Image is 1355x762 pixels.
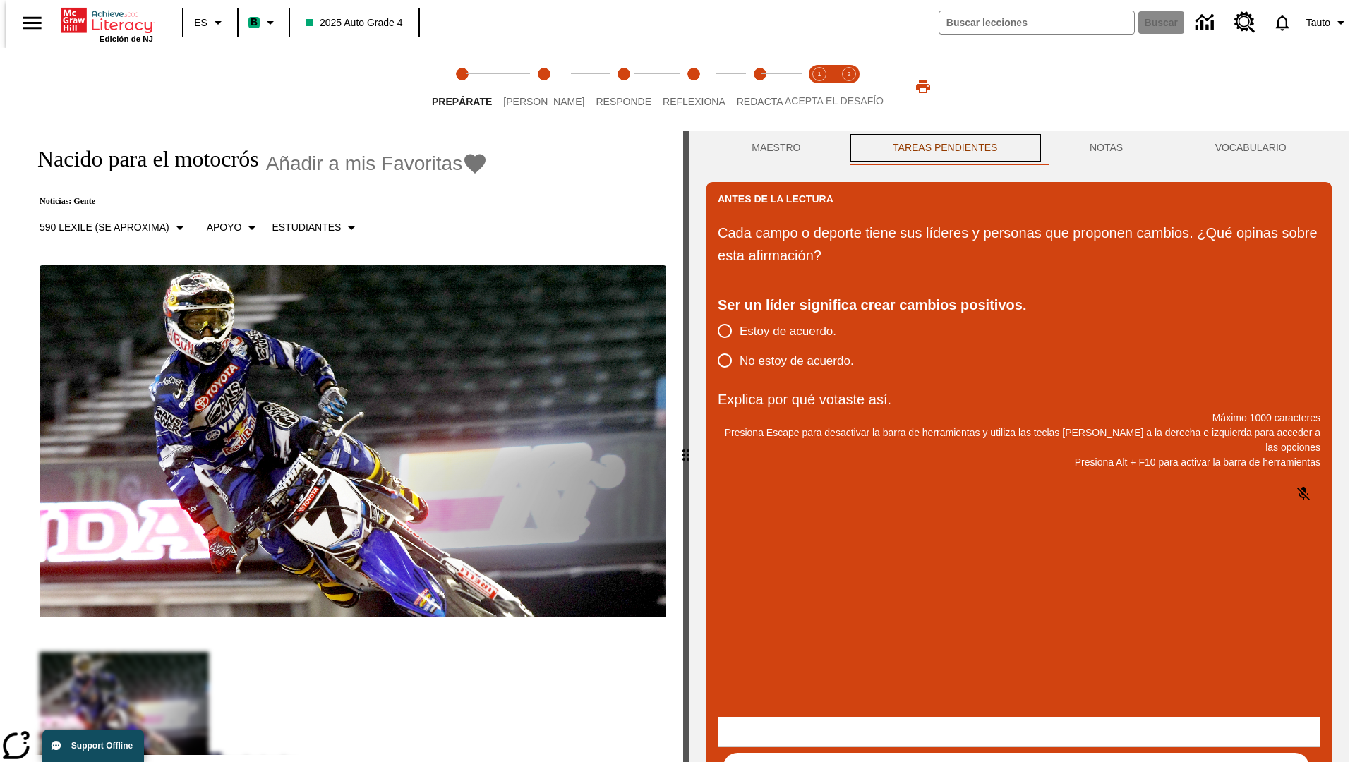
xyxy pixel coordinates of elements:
button: Imprimir [901,74,946,99]
span: No estoy de acuerdo. [740,352,854,370]
button: NOTAS [1044,131,1169,165]
h2: Antes de la lectura [718,191,833,207]
p: Cada campo o deporte tiene sus líderes y personas que proponen cambios. ¿Qué opinas sobre esta af... [718,222,1320,267]
button: TAREAS PENDIENTES [847,131,1044,165]
button: Lee step 2 of 5 [492,48,596,126]
button: Acepta el desafío contesta step 2 of 2 [829,48,869,126]
span: ES [194,16,207,30]
span: B [251,13,258,31]
div: Portada [61,5,153,43]
button: Redacta step 5 of 5 [725,48,795,126]
button: Responde step 3 of 5 [584,48,663,126]
div: Pulsa la tecla de intro o la barra espaciadora y luego presiona las flechas de derecha e izquierd... [683,131,689,762]
p: Estudiantes [272,220,341,235]
button: Lenguaje: ES, Selecciona un idioma [188,10,233,35]
div: activity [689,131,1349,762]
button: Añadir a mis Favoritas - Nacido para el motocrós [266,151,488,176]
button: Boost El color de la clase es verde menta. Cambiar el color de la clase. [243,10,284,35]
span: Añadir a mis Favoritas [266,152,463,175]
button: Support Offline [42,730,144,762]
span: Prepárate [432,96,492,107]
span: Edición de NJ [100,35,153,43]
p: Noticias: Gente [23,196,488,207]
div: Instructional Panel Tabs [706,131,1332,165]
a: Centro de información [1187,4,1226,42]
button: Seleccionar estudiante [266,215,366,241]
span: Reflexiona [663,96,725,107]
img: El corredor de motocrós James Stewart vuela por los aires en su motocicleta de montaña [40,265,666,618]
span: 2025 Auto Grade 4 [306,16,403,30]
input: Buscar campo [939,11,1134,34]
p: Explica por qué votaste así. [718,388,1320,411]
p: Máximo 1000 caracteres [718,411,1320,425]
a: Notificaciones [1264,4,1301,41]
span: [PERSON_NAME] [503,96,584,107]
button: Perfil/Configuración [1301,10,1355,35]
button: Maestro [706,131,847,165]
a: Centro de recursos, Se abrirá en una pestaña nueva. [1226,4,1264,42]
button: Haga clic para activar la función de reconocimiento de voz [1287,477,1320,511]
button: Tipo de apoyo, Apoyo [201,215,267,241]
body: Explica por qué votaste así. Máximo 1000 caracteres Presiona Alt + F10 para activar la barra de h... [6,11,206,24]
div: reading [6,131,683,755]
span: Tauto [1306,16,1330,30]
span: Support Offline [71,741,133,751]
button: Prepárate step 1 of 5 [421,48,503,126]
div: poll [718,316,865,375]
button: VOCABULARIO [1169,131,1332,165]
p: Presiona Alt + F10 para activar la barra de herramientas [718,455,1320,470]
button: Reflexiona step 4 of 5 [651,48,737,126]
div: Ser un líder significa crear cambios positivos. [718,294,1320,316]
button: Seleccione Lexile, 590 Lexile (Se aproxima) [34,215,194,241]
button: Acepta el desafío lee step 1 of 2 [799,48,840,126]
text: 1 [817,71,821,78]
span: ACEPTA EL DESAFÍO [785,95,884,107]
button: Abrir el menú lateral [11,2,53,44]
span: Estoy de acuerdo. [740,322,836,341]
h1: Nacido para el motocrós [23,146,259,172]
span: Redacta [737,96,783,107]
p: 590 Lexile (Se aproxima) [40,220,169,235]
text: 2 [847,71,850,78]
span: Responde [596,96,651,107]
p: Apoyo [207,220,242,235]
p: Presiona Escape para desactivar la barra de herramientas y utiliza las teclas [PERSON_NAME] a la ... [718,425,1320,455]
